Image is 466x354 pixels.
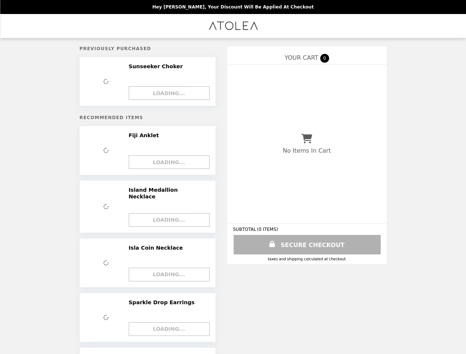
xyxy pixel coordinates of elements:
[129,132,162,139] h2: Fiji Anklet
[129,187,208,200] h2: Island Medallion Necklace
[80,115,215,120] h5: Recommended Items
[233,227,257,232] span: SUBTOTAL
[233,257,381,261] div: Taxes and Shipping calculated at checkout
[129,63,186,70] h2: Sunseeker Choker
[320,54,329,63] span: 0
[152,4,314,10] p: Hey [PERSON_NAME], your discount will be applied at checkout
[129,299,198,306] h2: Sparkle Drop Earrings
[283,147,331,154] p: No Items In Cart
[129,244,186,251] h2: Isla Coin Necklace
[208,18,258,34] img: Brand Logo
[80,46,215,51] h5: Previously Purchased
[284,54,318,61] span: YOUR CART
[257,227,278,232] span: ( 0 ITEMS )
